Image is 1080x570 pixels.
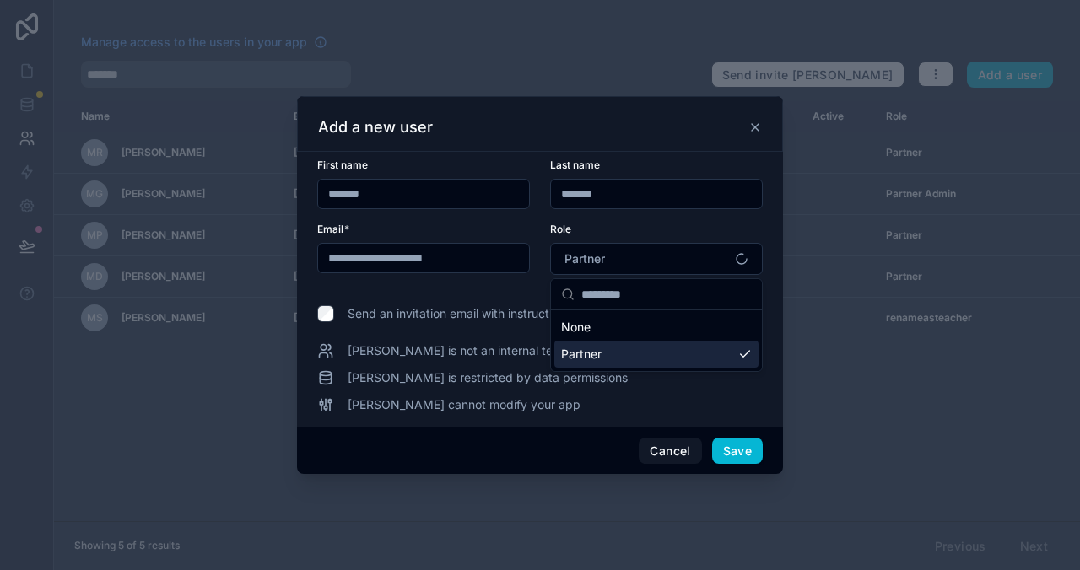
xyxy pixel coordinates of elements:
[550,159,600,171] span: Last name
[318,117,433,137] h3: Add a new user
[564,250,605,267] span: Partner
[317,305,334,322] input: Send an invitation email with instructions to log in
[561,346,602,363] span: Partner
[550,243,763,275] button: Select Button
[348,305,618,322] span: Send an invitation email with instructions to log in
[550,223,571,235] span: Role
[348,342,618,359] span: [PERSON_NAME] is not an internal team member
[348,396,580,413] span: [PERSON_NAME] cannot modify your app
[639,438,701,465] button: Cancel
[317,223,343,235] span: Email
[348,369,628,386] span: [PERSON_NAME] is restricted by data permissions
[551,310,762,371] div: Suggestions
[317,159,368,171] span: First name
[712,438,763,465] button: Save
[554,314,759,341] div: None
